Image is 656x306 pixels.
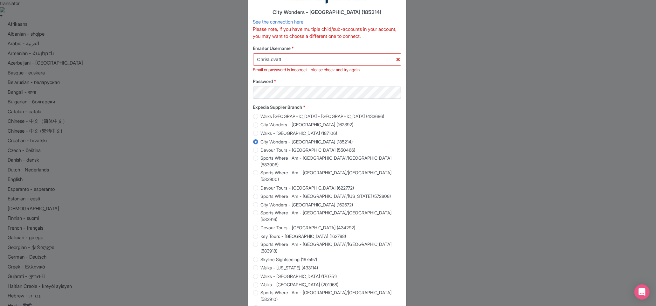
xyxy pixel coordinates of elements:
[253,26,401,40] p: Please note, if you have multiple child/sub-accounts in your account, you may want to choose a di...
[261,273,337,280] label: Walks - [GEOGRAPHIC_DATA] (170751)
[253,67,401,73] div: Email or password is incorrect - please check and try again
[261,233,346,240] label: Key Tours - [GEOGRAPHIC_DATA] (162788)
[261,169,401,183] label: Sports Where I Am - [GEOGRAPHIC_DATA]/[GEOGRAPHIC_DATA] (583900)
[261,184,354,191] label: Devour Tours - [GEOGRAPHIC_DATA] (622772)
[253,19,304,25] a: See the connection here
[253,79,273,84] span: Password
[261,193,391,199] label: Sports Where I Am - [GEOGRAPHIC_DATA]/[US_STATE] (572808)
[253,104,302,110] span: Expedia Supplier Branch
[261,121,354,128] label: City Wonders - [GEOGRAPHIC_DATA] (162392)
[261,256,317,263] label: Skyline Sightseeing (167597)
[261,201,353,208] label: City Wonders - [GEOGRAPHIC_DATA] (162572)
[261,224,356,231] label: Devour Tours - [GEOGRAPHIC_DATA] (434292)
[634,284,650,300] div: Open Intercom Messenger
[261,155,401,168] label: Sports Where I Am - [GEOGRAPHIC_DATA]/[GEOGRAPHIC_DATA] (583906)
[253,10,401,15] h4: City Wonders - [GEOGRAPHIC_DATA] (185214)
[261,209,401,223] label: Sports Where I Am - [GEOGRAPHIC_DATA]/[GEOGRAPHIC_DATA] (583916)
[261,130,337,136] label: Walks - [GEOGRAPHIC_DATA] (187106)
[261,289,401,303] label: Sports Where I Am - [GEOGRAPHIC_DATA]/[GEOGRAPHIC_DATA] (583910)
[261,264,318,271] label: Walks - [US_STATE] (433114)
[261,241,401,254] label: Sports Where I Am - [GEOGRAPHIC_DATA]/[GEOGRAPHIC_DATA] (583918)
[261,138,353,145] label: City Wonders - [GEOGRAPHIC_DATA] (185214)
[261,281,339,288] label: Walks - [GEOGRAPHIC_DATA] (201968)
[253,45,291,51] span: Email or Username
[261,147,356,153] label: Devour Tours - [GEOGRAPHIC_DATA] (550466)
[261,113,384,120] label: Walks [GEOGRAPHIC_DATA] - [GEOGRAPHIC_DATA] (433686)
